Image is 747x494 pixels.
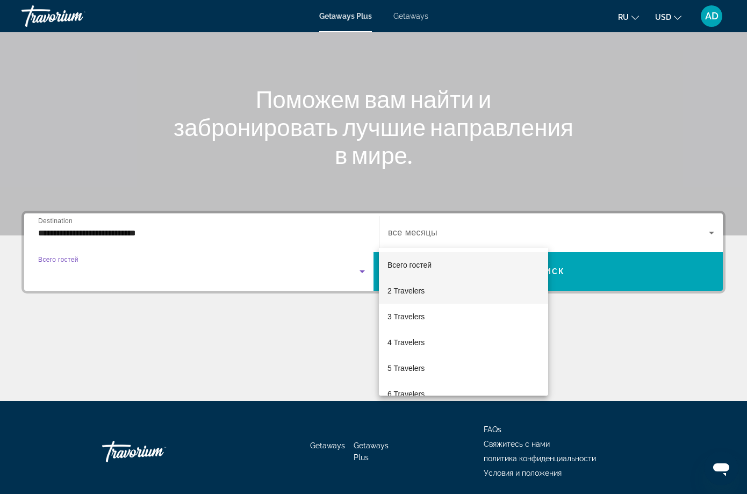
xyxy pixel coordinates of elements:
span: Всего гостей [387,261,432,269]
iframe: Кнопка запуска окна обмена сообщениями [704,451,738,485]
span: 5 Travelers [387,362,425,375]
span: 3 Travelers [387,310,425,323]
span: 6 Travelers [387,388,425,400]
span: 2 Travelers [387,284,425,297]
span: 4 Travelers [387,336,425,349]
